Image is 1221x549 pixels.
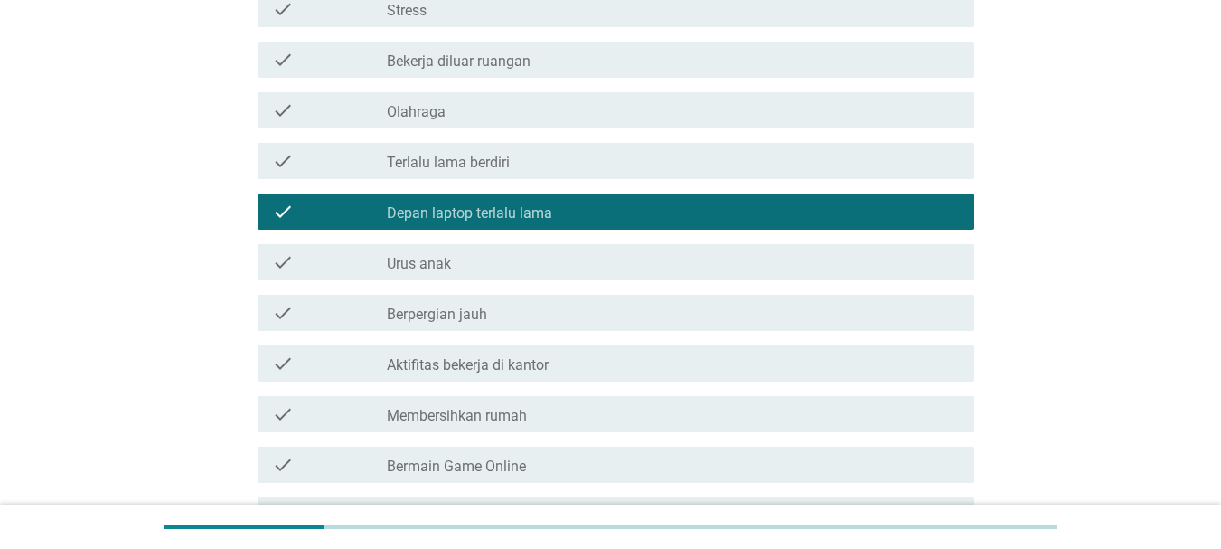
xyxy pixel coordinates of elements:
[387,154,510,172] label: Terlalu lama berdiri
[272,49,294,71] i: check
[272,302,294,324] i: check
[272,201,294,222] i: check
[387,458,526,476] label: Bermain Game Online
[387,255,451,273] label: Urus anak
[387,2,427,20] label: Stress
[387,407,527,425] label: Membersihkan rumah
[387,306,487,324] label: Berpergian jauh
[272,454,294,476] i: check
[387,356,549,374] label: Aktifitas bekerja di kantor
[272,150,294,172] i: check
[272,99,294,121] i: check
[272,251,294,273] i: check
[387,204,552,222] label: Depan laptop terlalu lama
[387,52,531,71] label: Bekerja diluar ruangan
[272,403,294,425] i: check
[387,103,446,121] label: Olahraga
[272,353,294,374] i: check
